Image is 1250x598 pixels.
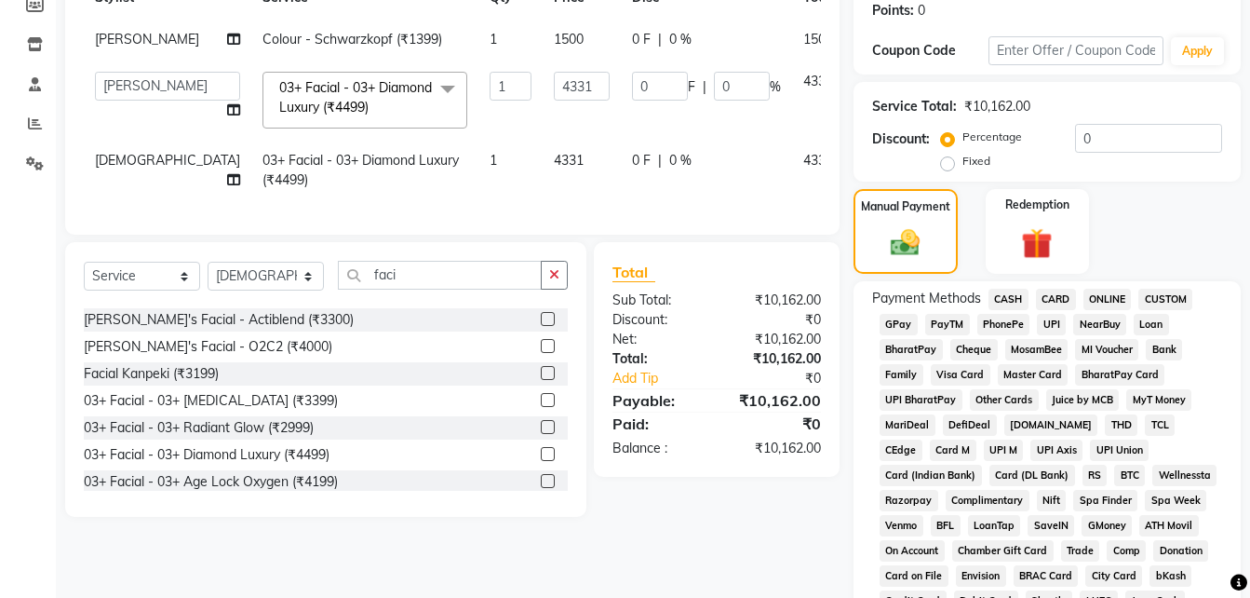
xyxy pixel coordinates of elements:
span: [DEMOGRAPHIC_DATA] [95,152,240,169]
div: ₹10,162.00 [717,330,835,349]
label: Fixed [962,153,990,170]
span: Cheque [950,339,998,360]
span: PayTM [925,314,970,335]
span: MosamBee [1005,339,1069,360]
div: Net: [598,330,717,349]
span: 1 [490,152,497,169]
span: NearBuy [1073,314,1126,335]
span: | [658,151,662,170]
span: 03+ Facial - 03+ Diamond Luxury (₹4499) [279,79,432,116]
span: RS [1082,465,1108,486]
span: GMoney [1082,515,1132,537]
span: Colour - Schwarzkopf (₹1399) [262,31,442,48]
div: Points: [872,1,914,20]
span: Other Cards [970,389,1039,411]
span: MariDeal [880,415,935,436]
div: Balance : [598,439,717,458]
span: Card M [930,440,976,461]
span: GPay [880,314,918,335]
div: Discount: [598,310,717,330]
div: 0 [918,1,925,20]
span: 4331 [803,152,833,169]
span: Card on File [880,565,948,587]
span: UPI Axis [1030,440,1082,461]
span: BRAC Card [1014,565,1079,587]
button: Apply [1171,37,1224,65]
label: Manual Payment [861,198,950,215]
div: ₹0 [717,310,835,330]
span: UPI [1037,314,1066,335]
span: % [770,77,781,97]
div: 03+ Facial - 03+ [MEDICAL_DATA] (₹3399) [84,391,338,411]
span: Total [612,263,655,282]
span: BTC [1114,465,1145,486]
span: 4331 [554,152,584,169]
span: CARD [1036,289,1076,310]
span: Razorpay [880,490,938,511]
span: bKash [1149,565,1191,587]
label: Redemption [1005,197,1069,213]
span: 0 % [669,30,692,49]
img: _gift.svg [1012,224,1062,263]
span: Master Card [998,364,1069,386]
span: Payment Methods [872,289,981,308]
span: 1 [490,31,497,48]
div: Sub Total: [598,291,717,310]
span: 0 F [632,151,651,170]
a: x [369,99,377,116]
span: UPI BharatPay [880,389,962,411]
span: Donation [1153,540,1208,562]
span: Wellnessta [1152,465,1216,486]
span: MyT Money [1126,389,1191,411]
span: TCL [1145,415,1175,436]
span: Spa Finder [1073,490,1137,511]
div: ₹0 [736,369,835,388]
span: LoanTap [968,515,1021,537]
span: 0 F [632,30,651,49]
div: ₹10,162.00 [964,97,1030,116]
span: [DOMAIN_NAME] [1004,415,1098,436]
span: 0 % [669,151,692,170]
div: [PERSON_NAME]'s Facial - O2C2 (₹4000) [84,337,332,357]
span: City Card [1085,565,1142,587]
input: Enter Offer / Coupon Code [988,36,1163,65]
span: Complimentary [946,490,1029,511]
label: Percentage [962,129,1022,145]
span: ONLINE [1083,289,1132,310]
span: CASH [988,289,1028,310]
span: Juice by MCB [1046,389,1120,411]
span: Comp [1107,540,1146,562]
span: ATH Movil [1139,515,1199,537]
div: 03+ Facial - 03+ Diamond Luxury (₹4499) [84,445,329,465]
span: Trade [1061,540,1100,562]
div: Payable: [598,389,717,412]
span: Card (DL Bank) [989,465,1075,486]
span: Bank [1146,339,1182,360]
span: Envision [956,565,1006,587]
span: 03+ Facial - 03+ Diamond Luxury (₹4499) [262,152,459,188]
span: Loan [1134,314,1169,335]
span: Card (Indian Bank) [880,465,982,486]
div: ₹10,162.00 [717,291,835,310]
div: Paid: [598,413,717,435]
span: THD [1105,415,1137,436]
div: ₹10,162.00 [717,389,835,412]
div: 03+ Facial - 03+ Age Lock Oxygen (₹4199) [84,472,338,492]
div: ₹10,162.00 [717,349,835,369]
div: 03+ Facial - 03+ Radiant Glow (₹2999) [84,418,314,438]
div: Facial Kanpeki (₹3199) [84,364,219,384]
span: F [688,77,695,97]
div: ₹10,162.00 [717,439,835,458]
span: CEdge [880,440,922,461]
input: Search or Scan [338,261,542,290]
span: BFL [931,515,961,537]
span: DefiDeal [943,415,997,436]
span: UPI Union [1090,440,1149,461]
span: BharatPay Card [1075,364,1164,386]
div: ₹0 [717,413,835,435]
span: 1500 [803,31,833,48]
span: 1500 [554,31,584,48]
span: SaveIN [1028,515,1074,537]
span: Chamber Gift Card [952,540,1054,562]
div: Total: [598,349,717,369]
